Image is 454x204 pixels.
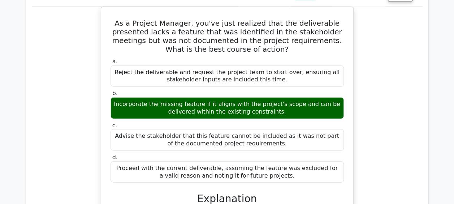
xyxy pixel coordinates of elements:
[111,161,344,183] div: Proceed with the current deliverable, assuming the feature was excluded for a valid reason and no...
[112,90,118,97] span: b.
[111,129,344,151] div: Advise the stakeholder that this feature cannot be included as it was not part of the documented ...
[112,122,117,129] span: c.
[111,65,344,87] div: Reject the deliverable and request the project team to start over, ensuring all stakeholder input...
[111,97,344,119] div: Incorporate the missing feature if it aligns with the project's scope and can be delivered within...
[112,154,118,161] span: d.
[110,19,345,54] h5: As a Project Manager, you've just realized that the deliverable presented lacks a feature that wa...
[112,58,118,65] span: a.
